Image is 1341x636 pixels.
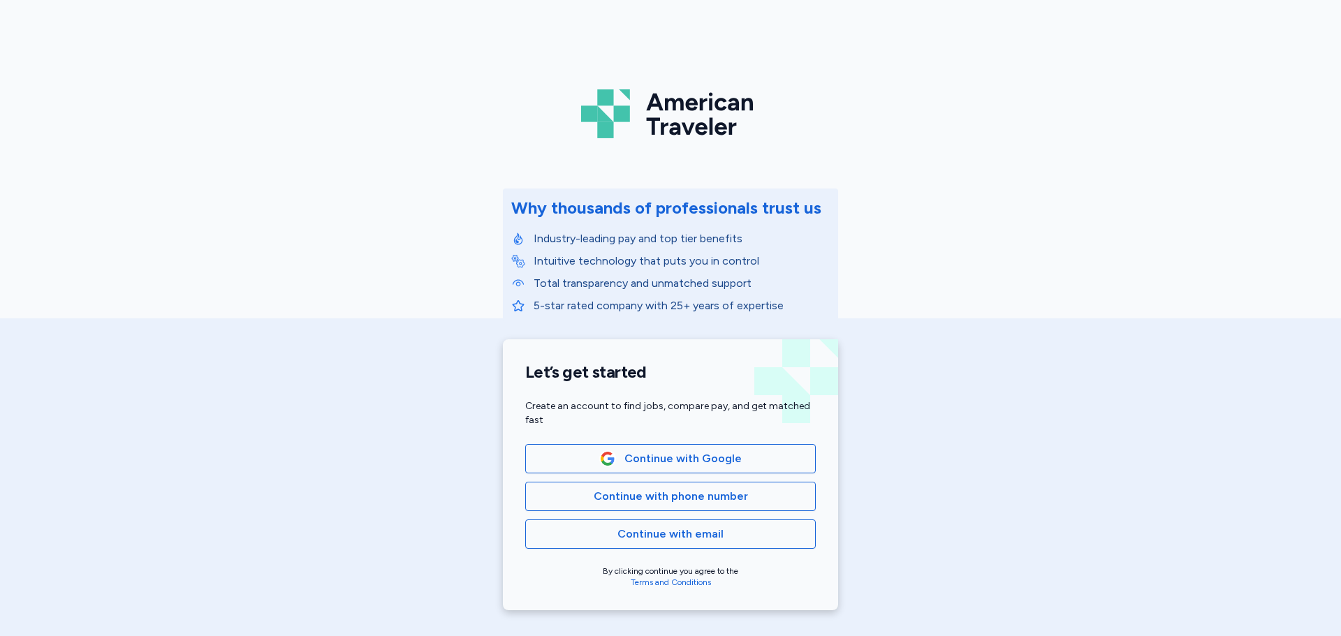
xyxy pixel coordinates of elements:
[525,399,816,427] div: Create an account to find jobs, compare pay, and get matched fast
[525,362,816,383] h1: Let’s get started
[617,526,724,542] span: Continue with email
[534,275,830,292] p: Total transparency and unmatched support
[600,451,615,466] img: Google Logo
[631,577,711,587] a: Terms and Conditions
[581,84,760,144] img: Logo
[534,230,830,247] p: Industry-leading pay and top tier benefits
[624,450,742,467] span: Continue with Google
[534,297,830,314] p: 5-star rated company with 25+ years of expertise
[525,444,816,473] button: Google LogoContinue with Google
[525,565,816,588] div: By clicking continue you agree to the
[534,253,830,269] p: Intuitive technology that puts you in control
[511,197,821,219] div: Why thousands of professionals trust us
[525,482,816,511] button: Continue with phone number
[525,519,816,549] button: Continue with email
[594,488,748,505] span: Continue with phone number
